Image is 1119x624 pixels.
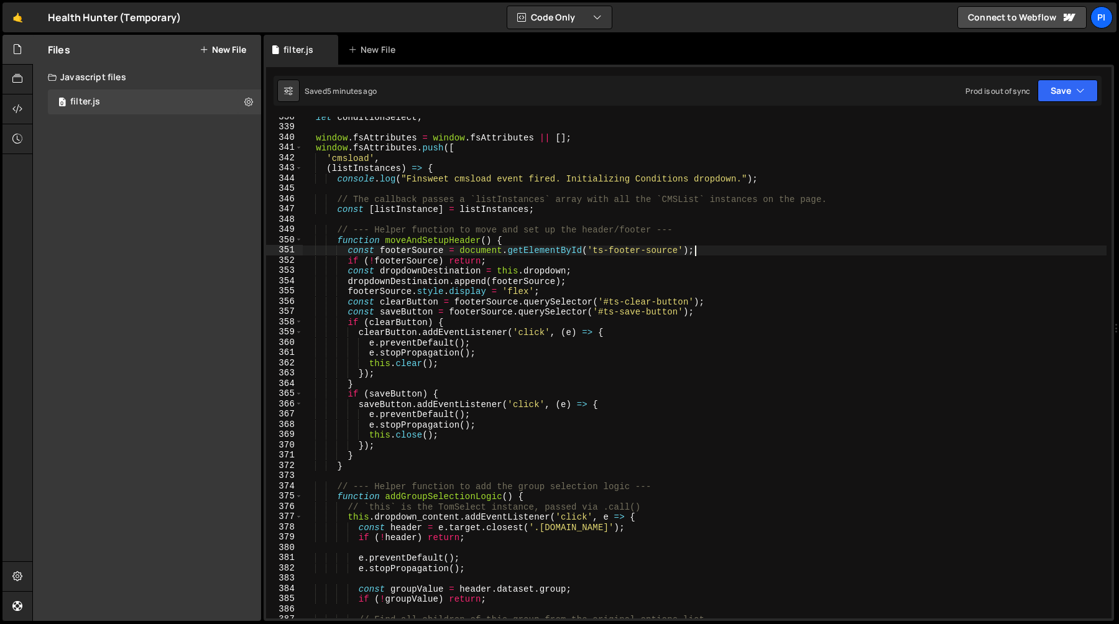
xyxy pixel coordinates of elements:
[266,573,303,584] div: 383
[266,481,303,492] div: 374
[327,86,377,96] div: 5 minutes ago
[266,265,303,276] div: 353
[266,214,303,225] div: 348
[266,553,303,563] div: 381
[266,183,303,194] div: 345
[48,89,261,114] div: 16494/44708.js
[200,45,246,55] button: New File
[266,286,303,296] div: 355
[266,306,303,317] div: 357
[266,379,303,389] div: 364
[266,409,303,420] div: 367
[1090,6,1113,29] a: Pi
[266,563,303,574] div: 382
[266,584,303,594] div: 384
[266,461,303,471] div: 372
[266,429,303,440] div: 369
[48,10,181,25] div: Health Hunter (Temporary)
[266,543,303,553] div: 380
[266,450,303,461] div: 371
[266,440,303,451] div: 370
[266,502,303,512] div: 376
[266,317,303,328] div: 358
[266,604,303,615] div: 386
[266,368,303,379] div: 363
[266,327,303,337] div: 359
[266,358,303,369] div: 362
[266,153,303,163] div: 342
[266,224,303,235] div: 349
[1038,80,1098,102] button: Save
[965,86,1030,96] div: Prod is out of sync
[266,296,303,307] div: 356
[266,491,303,502] div: 375
[266,420,303,430] div: 368
[266,255,303,266] div: 352
[58,98,66,108] span: 0
[48,43,70,57] h2: Files
[266,532,303,543] div: 379
[266,194,303,204] div: 346
[266,132,303,143] div: 340
[266,112,303,122] div: 338
[266,347,303,358] div: 361
[957,6,1087,29] a: Connect to Webflow
[266,399,303,410] div: 366
[70,96,100,108] div: filter.js
[305,86,377,96] div: Saved
[266,276,303,287] div: 354
[266,163,303,173] div: 343
[283,44,313,56] div: filter.js
[266,512,303,522] div: 377
[266,337,303,348] div: 360
[348,44,400,56] div: New File
[266,470,303,481] div: 373
[266,388,303,399] div: 365
[266,235,303,245] div: 350
[266,204,303,214] div: 347
[266,245,303,255] div: 351
[33,65,261,89] div: Javascript files
[266,122,303,132] div: 339
[266,142,303,153] div: 341
[507,6,612,29] button: Code Only
[266,594,303,604] div: 385
[266,173,303,184] div: 344
[266,522,303,533] div: 378
[2,2,33,32] a: 🤙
